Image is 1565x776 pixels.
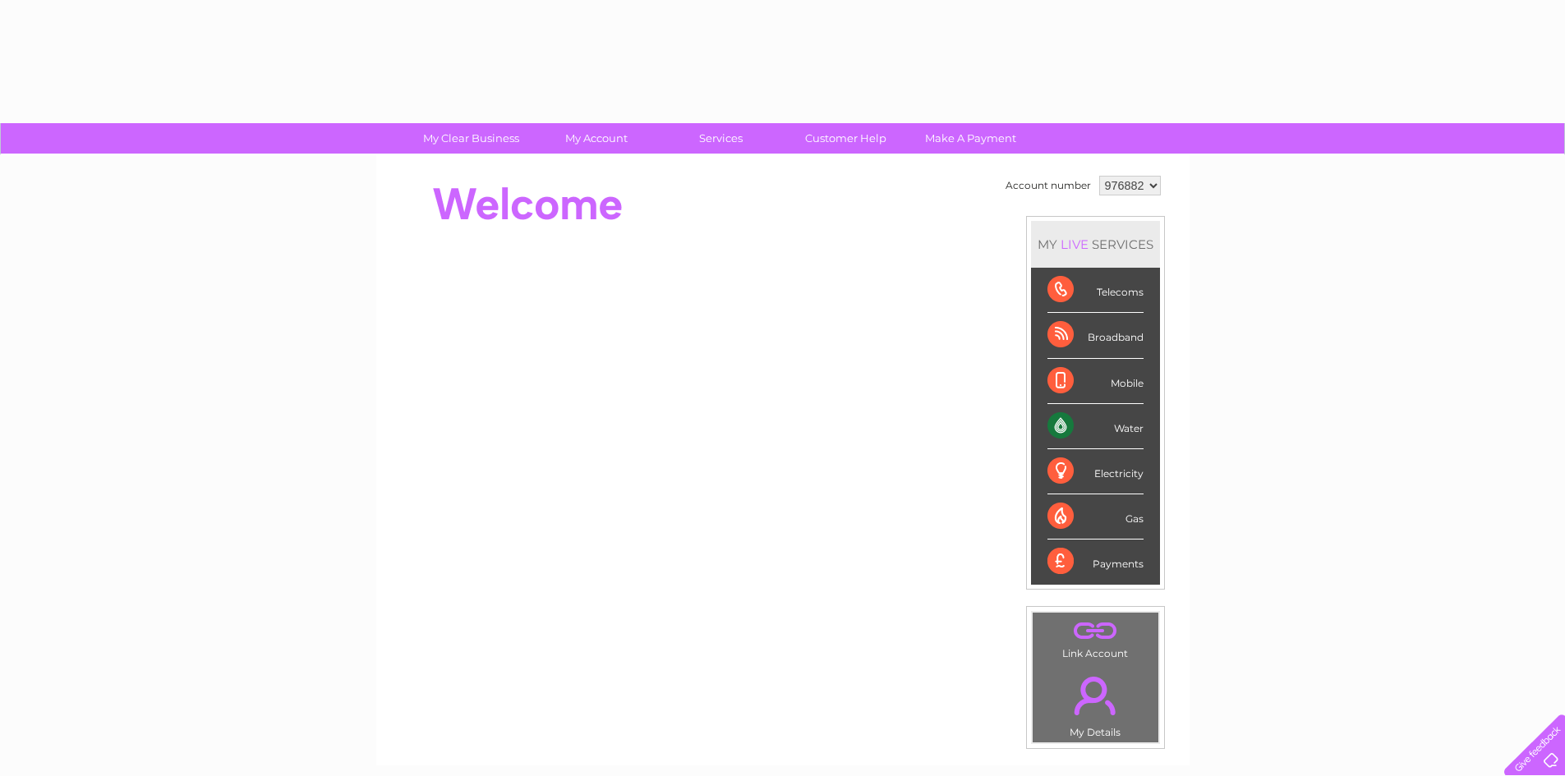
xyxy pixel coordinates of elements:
[1037,667,1154,724] a: .
[1001,172,1095,200] td: Account number
[1047,494,1144,540] div: Gas
[528,123,664,154] a: My Account
[1047,268,1144,313] div: Telecoms
[1047,359,1144,404] div: Mobile
[1047,404,1144,449] div: Water
[1032,663,1159,743] td: My Details
[1047,449,1144,494] div: Electricity
[1047,540,1144,584] div: Payments
[653,123,789,154] a: Services
[1037,617,1154,645] a: .
[778,123,914,154] a: Customer Help
[1047,313,1144,358] div: Broadband
[1057,236,1092,252] div: LIVE
[1031,221,1160,268] div: MY SERVICES
[403,123,539,154] a: My Clear Business
[903,123,1038,154] a: Make A Payment
[1032,612,1159,664] td: Link Account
